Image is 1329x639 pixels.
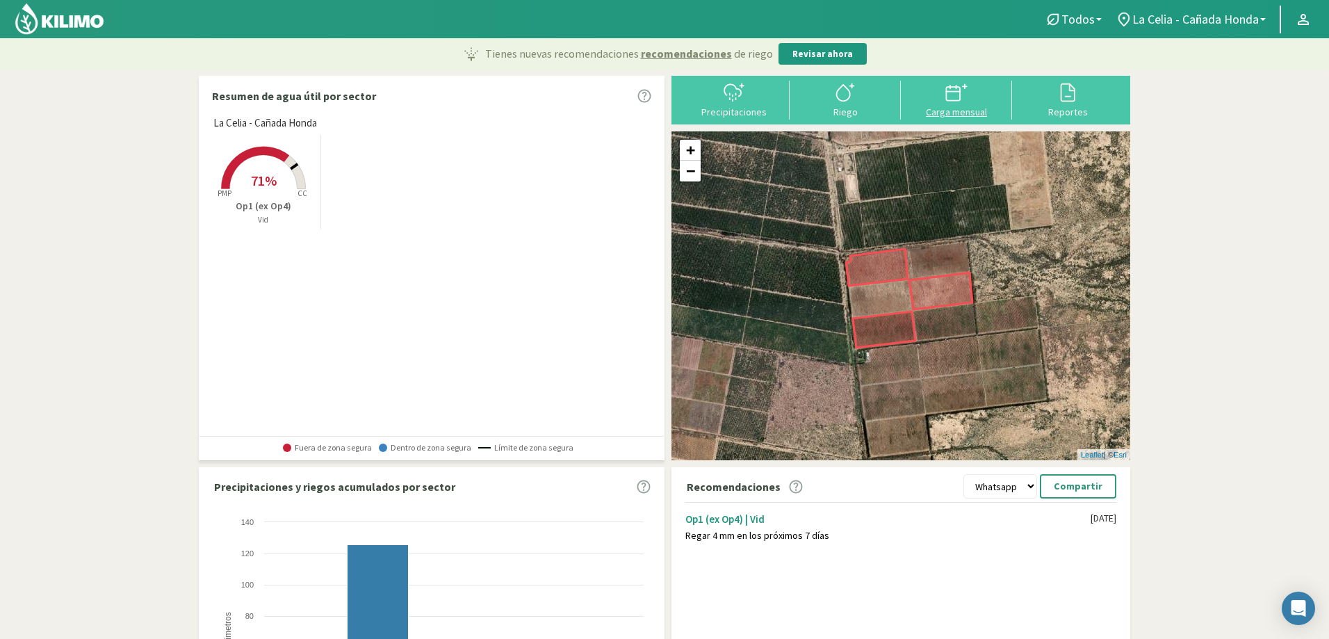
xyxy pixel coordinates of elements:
[213,115,317,131] span: La Celia - Cañada Honda
[241,581,254,589] text: 100
[1091,512,1116,524] div: [DATE]
[241,549,254,558] text: 120
[218,188,231,198] tspan: PMP
[379,443,471,453] span: Dentro de zona segura
[1077,449,1130,461] div: | ©
[794,107,897,117] div: Riego
[683,107,785,117] div: Precipitaciones
[778,43,867,65] button: Revisar ahora
[206,214,320,226] p: Vid
[685,530,1091,542] div: Regar 4 mm en los próximos 7 días
[685,512,1091,526] div: Op1 (ex Op4) | Vid
[680,140,701,161] a: Zoom in
[212,88,376,104] p: Resumen de agua útil por sector
[206,199,320,213] p: Op1 (ex Op4)
[1282,592,1315,625] div: Open Intercom Messenger
[901,81,1012,118] button: Carga mensual
[214,478,455,495] p: Precipitaciones y riegos acumulados por sector
[1054,478,1102,494] p: Compartir
[14,2,105,35] img: Kilimo
[1081,451,1104,459] a: Leaflet
[297,188,307,198] tspan: CC
[251,172,277,189] span: 71%
[1132,12,1259,26] span: La Celia - Cañada Honda
[905,107,1008,117] div: Carga mensual
[678,81,790,118] button: Precipitaciones
[790,81,901,118] button: Riego
[680,161,701,181] a: Zoom out
[245,612,254,620] text: 80
[478,443,573,453] span: Límite de zona segura
[1012,81,1123,118] button: Reportes
[734,45,773,62] span: de riego
[485,45,773,62] p: Tienes nuevas recomendaciones
[1016,107,1119,117] div: Reportes
[1040,474,1116,499] button: Compartir
[792,47,853,61] p: Revisar ahora
[1061,12,1095,26] span: Todos
[241,518,254,526] text: 140
[1114,451,1127,459] a: Esri
[283,443,372,453] span: Fuera de zona segura
[641,45,732,62] span: recomendaciones
[687,478,781,495] p: Recomendaciones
